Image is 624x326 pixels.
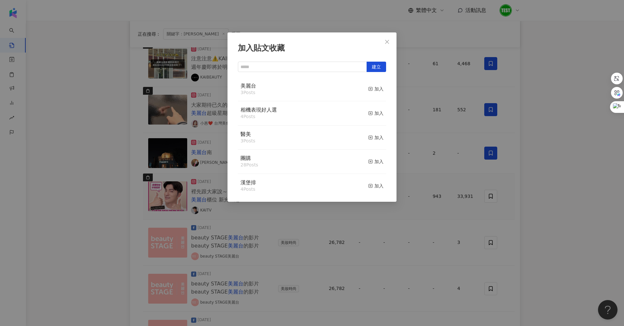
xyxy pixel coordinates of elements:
span: 團購 [240,155,251,161]
span: 漢堡排 [240,179,256,186]
div: 加入 [368,134,383,141]
div: 加入 [368,85,383,92]
div: 4 Posts [240,186,256,193]
button: 加入 [368,82,383,96]
a: 醫美 [240,132,251,137]
div: 加入 [368,110,383,117]
div: 加入貼文收藏 [238,43,386,54]
button: 加入 [368,131,383,144]
a: 團購 [240,156,251,161]
div: 3 Posts [240,138,255,144]
div: 28 Posts [240,162,258,168]
button: 建立 [367,62,386,72]
span: 建立 [372,62,381,72]
button: Close [381,35,394,48]
button: 加入 [368,155,383,168]
div: 加入 [368,158,383,165]
div: 加入 [368,182,383,189]
a: 美麗台 [240,83,256,89]
div: 3 Posts [240,90,256,96]
div: 4 Posts [240,114,277,120]
button: 加入 [368,179,383,193]
a: 相機表現好人選 [240,107,277,113]
span: close [384,39,390,44]
button: 加入 [368,106,383,120]
a: 漢堡排 [240,180,256,185]
span: 醫美 [240,131,251,137]
span: 相機表現好人選 [240,107,277,113]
